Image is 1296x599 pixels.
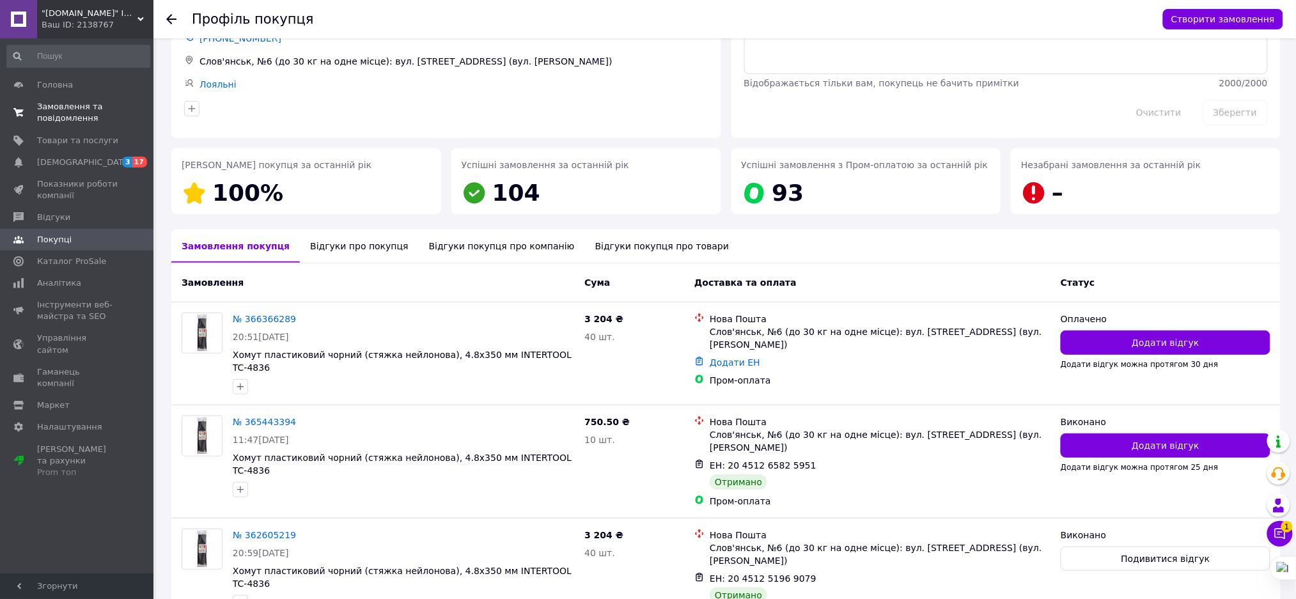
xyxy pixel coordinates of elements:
span: Товари та послуги [37,135,118,146]
span: Відгуки [37,212,70,223]
div: Пром-оплата [710,495,1050,508]
span: Додати відгук [1132,336,1199,349]
a: Лояльні [199,79,237,89]
span: 11:47[DATE] [233,435,289,445]
span: 3 204 ₴ [584,530,623,540]
button: Чат з покупцем1 [1267,521,1293,547]
a: Фото товару [182,529,223,570]
img: Фото товару [182,313,222,353]
span: Додати відгук можна протягом 30 дня [1061,360,1218,369]
span: 100% [212,180,283,206]
a: Хомут пластиковий чорний (стяжка нейлонова), 4.8x350 мм INTERTOOL TC-4836 [233,566,572,589]
span: Успішні замовлення з Пром-оплатою за останній рік [742,160,988,170]
button: Створити замовлення [1163,9,1283,29]
div: Слов'янськ, №6 (до 30 кг на одне місце): вул. [STREET_ADDRESS] (вул. [PERSON_NAME]) [197,52,711,70]
span: 2000 / 2000 [1219,78,1268,88]
a: Додати ЕН [710,357,760,368]
span: Додати відгук [1132,439,1199,452]
span: Управління сайтом [37,332,118,355]
div: Нова Пошта [710,313,1050,325]
button: Додати відгук [1061,331,1270,355]
span: 40 шт. [584,548,615,558]
span: Головна [37,79,73,91]
span: "Рулетка.NET" Інтернет-магазин інструментів [42,8,137,19]
div: Нова Пошта [710,416,1050,428]
span: Інструменти веб-майстра та SEO [37,299,118,322]
div: Слов'янськ, №6 (до 30 кг на одне місце): вул. [STREET_ADDRESS] (вул. [PERSON_NAME]) [710,428,1050,454]
a: Хомут пластиковий чорний (стяжка нейлонова), 4.8x350 мм INTERTOOL TC-4836 [233,350,572,373]
span: 20:51[DATE] [233,332,289,342]
span: Відображається тільки вам, покупець не бачить примітки [744,78,1020,88]
span: 1 [1281,520,1293,532]
a: № 362605219 [233,530,296,540]
span: [PERSON_NAME] та рахунки [37,444,118,479]
div: Слов'янськ, №6 (до 30 кг на одне місце): вул. [STREET_ADDRESS] (вул. [PERSON_NAME]) [710,541,1050,567]
span: 3 204 ₴ [584,314,623,324]
a: Хомут пластиковий чорний (стяжка нейлонова), 4.8x350 мм INTERTOOL TC-4836 [233,453,572,476]
div: Відгуки про покупця [300,229,418,263]
span: 750.50 ₴ [584,417,630,427]
button: Подивитися відгук [1061,547,1270,571]
span: 3 [122,157,132,167]
span: Незабрані замовлення за останній рік [1021,160,1201,170]
span: 10 шт. [584,435,615,445]
span: 93 [772,180,804,206]
a: Фото товару [182,313,223,354]
span: Статус [1061,277,1095,288]
span: Каталог ProSale [37,256,106,267]
div: Нова Пошта [710,529,1050,541]
a: № 365443394 [233,417,296,427]
img: Фото товару [182,529,222,569]
span: Налаштування [37,421,102,433]
div: Замовлення покупця [171,229,300,263]
a: № 366366289 [233,314,296,324]
span: – [1052,180,1063,206]
div: Отримано [710,474,767,490]
span: Показники роботи компанії [37,178,118,201]
span: Покупці [37,234,72,245]
h1: Профіль покупця [192,12,314,27]
div: Відгуки покупця про компанію [419,229,585,263]
div: Відгуки покупця про товари [585,229,739,263]
span: ЕН: 20 4512 6582 5951 [710,460,816,471]
span: 40 шт. [584,332,615,342]
span: Гаманець компанії [37,366,118,389]
span: 17 [132,157,147,167]
span: Замовлення та повідомлення [37,101,118,124]
div: Prom топ [37,467,118,478]
span: [PERSON_NAME] покупця за останній рік [182,160,371,170]
span: [PHONE_NUMBER] [199,33,281,43]
div: Слов'янськ, №6 (до 30 кг на одне місце): вул. [STREET_ADDRESS] (вул. [PERSON_NAME]) [710,325,1050,351]
span: Додати відгук можна протягом 25 дня [1061,463,1218,472]
div: Повернутися назад [166,13,176,26]
div: Пром-оплата [710,374,1050,387]
span: Cума [584,277,610,288]
input: Пошук [6,45,150,68]
div: Оплачено [1061,313,1270,325]
span: 104 [492,180,540,206]
span: ЕН: 20 4512 5196 9079 [710,573,816,584]
span: Подивитися відгук [1121,552,1210,565]
span: Успішні замовлення за останній рік [462,160,629,170]
span: Маркет [37,400,70,411]
span: [DEMOGRAPHIC_DATA] [37,157,132,168]
img: Фото товару [182,416,222,456]
button: Додати відгук [1061,433,1270,458]
div: Виконано [1061,529,1270,541]
span: 20:59[DATE] [233,548,289,558]
span: Доставка та оплата [694,277,797,288]
span: Аналітика [37,277,81,289]
span: Замовлення [182,277,244,288]
div: Ваш ID: 2138767 [42,19,153,31]
div: Виконано [1061,416,1270,428]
